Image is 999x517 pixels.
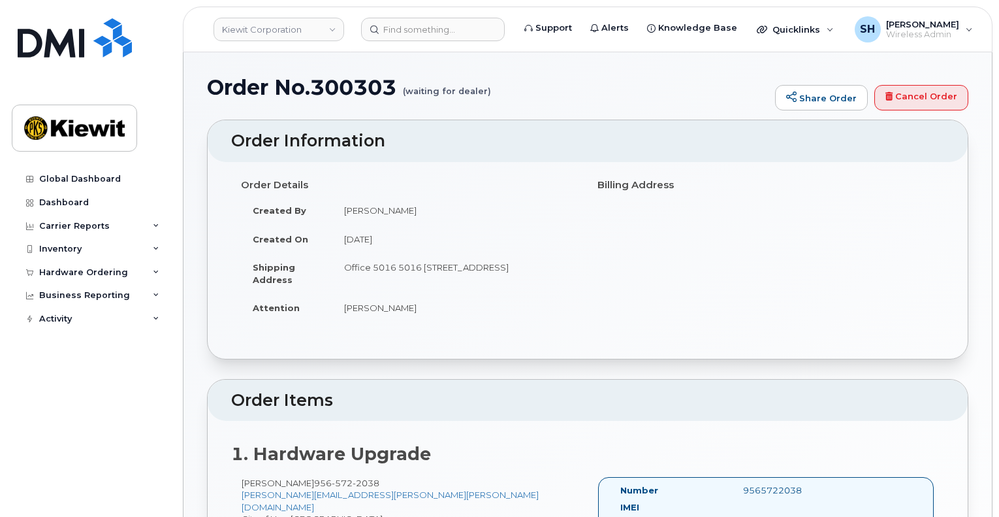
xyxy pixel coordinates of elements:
a: Share Order [775,85,868,111]
h4: Billing Address [597,180,934,191]
a: Cancel Order [874,85,968,111]
span: 956 [314,478,379,488]
strong: Attention [253,303,300,313]
h1: Order No.300303 [207,76,769,99]
strong: 1. Hardware Upgrade [231,443,431,465]
h2: Order Information [231,132,944,150]
label: Number [620,484,658,497]
label: IMEI [620,501,639,514]
span: 572 [332,478,353,488]
td: [DATE] [332,225,578,254]
h2: Order Items [231,392,944,410]
div: 9565722038 [733,484,906,497]
span: 2038 [353,478,379,488]
td: Office 5016 5016 [STREET_ADDRESS] [332,253,578,293]
strong: Shipping Address [253,262,295,285]
strong: Created On [253,234,308,244]
small: (waiting for dealer) [403,76,491,96]
td: [PERSON_NAME] [332,293,578,322]
a: [PERSON_NAME][EMAIL_ADDRESS][PERSON_NAME][PERSON_NAME][DOMAIN_NAME] [242,490,539,512]
h4: Order Details [241,180,578,191]
strong: Created By [253,205,306,216]
td: [PERSON_NAME] [332,196,578,225]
